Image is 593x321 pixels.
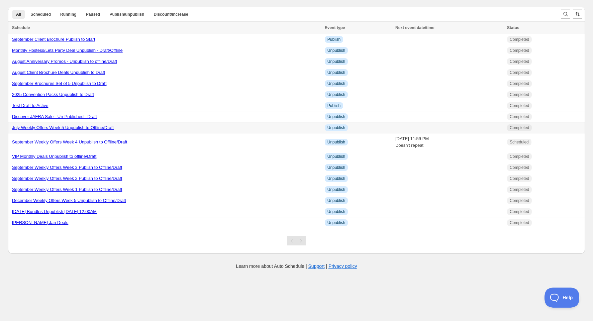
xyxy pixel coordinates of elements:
[510,81,529,86] span: Completed
[510,198,529,203] span: Completed
[510,220,529,225] span: Completed
[308,263,325,269] a: Support
[12,139,127,144] a: September Weekly Offers Week 4 Unpublish to Offline/Draft
[327,176,345,181] span: Unpublish
[327,209,345,214] span: Unpublish
[12,37,95,42] a: September Client Brochure Publish to Start
[12,70,105,75] a: August Client Brochure Deals Unpublish to Draft
[327,114,345,119] span: Unpublish
[395,25,434,30] span: Next event date/time
[12,220,68,225] a: [PERSON_NAME] Jan Deals
[327,37,340,42] span: Publish
[561,9,570,19] button: Search and filter results
[327,165,345,170] span: Unpublish
[327,70,345,75] span: Unpublish
[573,9,582,19] button: Sort the results
[510,125,529,130] span: Completed
[327,187,345,192] span: Unpublish
[510,48,529,53] span: Completed
[510,92,529,97] span: Completed
[510,114,529,119] span: Completed
[327,59,345,64] span: Unpublish
[12,81,107,86] a: September Brochures Set of 5 Unpublish to Draft
[510,176,529,181] span: Completed
[510,37,529,42] span: Completed
[16,12,21,17] span: All
[236,263,357,270] p: Learn more about Auto Schedule | |
[510,70,529,75] span: Completed
[393,133,505,151] td: [DATE] 11:59 PM Doesn't repeat
[327,139,345,145] span: Unpublish
[327,198,345,203] span: Unpublish
[507,25,519,30] span: Status
[12,154,96,159] a: VIP Monthly Deals Unpublish to offline/Draft
[327,220,345,225] span: Unpublish
[510,154,529,159] span: Completed
[287,236,306,245] nav: Pagination
[60,12,77,17] span: Running
[510,139,529,145] span: Scheduled
[510,187,529,192] span: Completed
[30,12,51,17] span: Scheduled
[86,12,100,17] span: Paused
[327,103,340,108] span: Publish
[12,165,122,170] a: September Weekly Offers Week 3 Publish to Offline/Draft
[325,25,345,30] span: Event type
[510,209,529,214] span: Completed
[328,263,357,269] a: Privacy policy
[12,48,123,53] a: Monthly Hostess/Lets Party Deal Unpublish - Draft/Offline
[510,165,529,170] span: Completed
[12,114,97,119] a: Discover JAFRA Sale - Un-Published - Draft
[545,288,580,308] iframe: Toggle Customer Support
[12,125,114,130] a: July Weekly Offers Week 5 Unpublish to Offline/Draft
[12,198,126,203] a: December Weekly Offers Week 5 Unpublish to Offline/Draft
[510,59,529,64] span: Completed
[12,176,122,181] a: September Weekly Offers Week 2 Publish to Offline/Draft
[12,209,97,214] a: [DATE] Bundles Unpublish [DATE] 12:00AM
[154,12,188,17] span: Discount/increase
[12,92,94,97] a: 2025 Convention Packs Unpublish to Draft
[12,103,48,108] a: Test Draft to Active
[327,92,345,97] span: Unpublish
[327,154,345,159] span: Unpublish
[327,81,345,86] span: Unpublish
[12,25,30,30] span: Schedule
[510,103,529,108] span: Completed
[327,125,345,130] span: Unpublish
[12,187,122,192] a: September Weekly Offers Week 1 Publish to Offline/Draft
[327,48,345,53] span: Unpublish
[109,12,144,17] span: Publish/unpublish
[12,59,117,64] a: August Anniversary Promos - Unpublish to offline/Draft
